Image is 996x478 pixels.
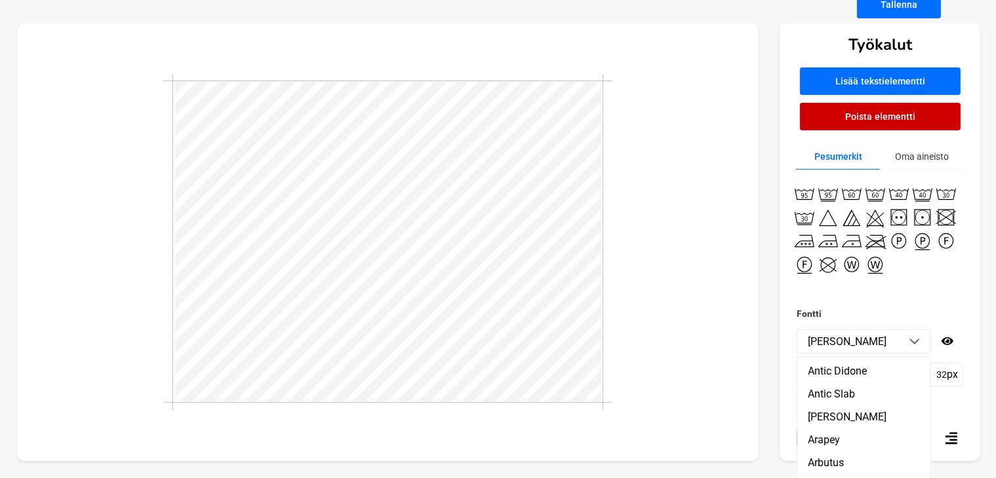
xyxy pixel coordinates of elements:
[909,339,920,345] img: dropdown
[796,144,880,170] button: Pesumerkit
[840,182,864,206] img: washingMark
[887,206,911,229] img: washingMark
[864,253,887,276] img: washingMark
[911,229,934,253] img: washingMark
[864,206,887,229] img: washingMark
[797,451,930,474] li: Arbutus
[947,368,958,380] p: px
[934,229,958,253] img: washingMark
[887,182,911,206] img: washingMark
[808,335,886,348] p: [PERSON_NAME]
[793,253,816,276] img: washingMark
[864,229,887,253] img: washingMark
[934,182,958,206] img: washingMark
[816,182,840,206] img: washingMark
[887,229,911,253] img: washingMark
[800,67,961,95] button: Lisää tekstielementti
[797,359,930,382] li: Antic Didone
[793,182,816,206] img: washingMark
[797,428,930,451] li: Arapey
[797,306,963,322] h3: Fontti
[797,405,930,428] li: [PERSON_NAME]
[800,103,961,130] button: Poista elementti
[793,229,816,253] img: washingMark
[797,382,930,405] li: Antic Slab
[864,182,887,206] img: washingMark
[911,182,934,206] img: washingMark
[816,206,840,229] img: washingMark
[840,229,864,253] img: washingMark
[911,206,934,229] img: washingMark
[793,206,816,229] img: washingMark
[840,206,864,229] img: washingMark
[816,253,840,276] img: washingMark
[880,144,964,170] button: Oma aineisto
[816,229,840,253] img: washingMark
[840,253,864,276] img: washingMark
[934,206,958,229] img: washingMark
[848,34,912,55] h3: Työkalut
